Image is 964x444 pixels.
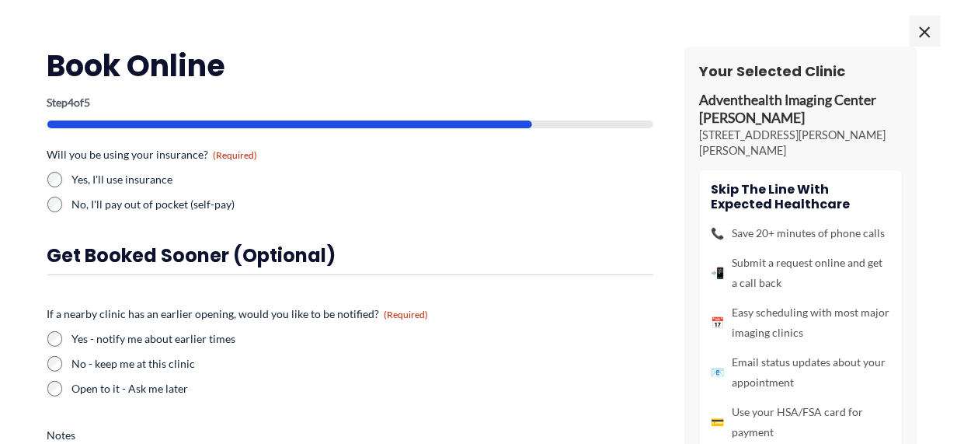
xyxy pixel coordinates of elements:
[72,197,344,212] label: No, I'll pay out of pocket (self-pay)
[712,223,890,243] li: Save 20+ minutes of phone calls
[68,96,75,109] span: 4
[712,402,890,442] li: Use your HSA/FSA card for payment
[700,62,902,80] h3: Your Selected Clinic
[712,362,725,383] span: 📧
[72,356,653,372] label: No - keep me at this clinic
[910,16,941,47] span: ×
[712,223,725,243] span: 📞
[85,96,91,109] span: 5
[712,302,890,343] li: Easy scheduling with most major imaging clinics
[385,309,429,320] span: (Required)
[712,313,725,333] span: 📅
[47,428,653,443] label: Notes
[712,253,890,293] li: Submit a request online and get a call back
[72,331,653,347] label: Yes - notify me about earlier times
[47,306,429,322] legend: If a nearby clinic has an earlier opening, would you like to be notified?
[700,128,902,159] p: [STREET_ADDRESS][PERSON_NAME][PERSON_NAME]
[47,243,653,267] h3: Get booked sooner (optional)
[47,147,258,163] legend: Will you be using your insurance?
[700,92,902,128] p: Adventhealth Imaging Center [PERSON_NAME]
[712,182,890,212] h4: Skip the line with Expected Healthcare
[214,149,258,161] span: (Required)
[72,381,653,397] label: Open to it - Ask me later
[72,172,344,187] label: Yes, I'll use insurance
[47,97,653,108] p: Step of
[712,412,725,432] span: 💳
[47,47,653,85] h2: Book Online
[712,263,725,283] span: 📲
[712,352,890,393] li: Email status updates about your appointment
